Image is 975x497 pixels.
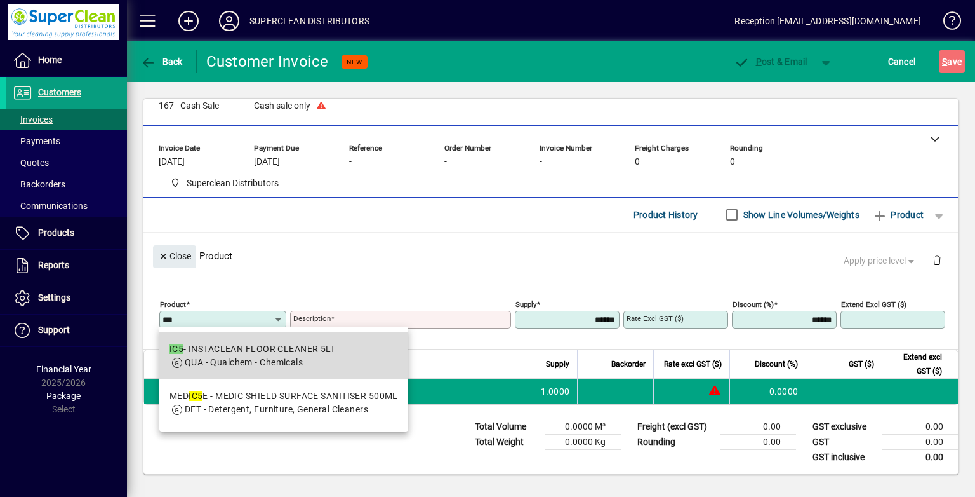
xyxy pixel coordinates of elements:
[36,364,91,374] span: Financial Year
[38,87,81,97] span: Customers
[733,299,774,308] mat-label: Discount (%)
[633,205,698,225] span: Product History
[13,179,65,189] span: Backorders
[13,136,60,146] span: Payments
[841,299,906,308] mat-label: Extend excl GST ($)
[627,314,684,323] mat-label: Rate excl GST ($)
[730,157,735,167] span: 0
[13,158,49,168] span: Quotes
[168,10,209,32] button: Add
[6,315,127,346] a: Support
[6,109,127,130] a: Invoices
[38,325,70,335] span: Support
[159,379,408,426] mat-option: MEDIC5E - MEDIC SHIELD SURFACE SANITISER 500ML
[140,57,183,67] span: Back
[6,152,127,174] a: Quotes
[158,246,191,267] span: Close
[159,101,219,111] span: 167 - Cash Sale
[885,50,919,73] button: Cancel
[631,434,720,449] td: Rounding
[206,51,329,72] div: Customer Invoice
[882,449,958,465] td: 0.00
[729,379,806,404] td: 0.0000
[890,350,942,378] span: Extend excl GST ($)
[444,157,447,167] span: -
[153,245,196,268] button: Close
[6,217,127,249] a: Products
[934,3,959,44] a: Knowledge Base
[631,419,720,434] td: Freight (excl GST)
[755,357,798,371] span: Discount (%)
[468,434,545,449] td: Total Weight
[169,344,183,354] em: IC5
[734,11,921,31] div: Reception [EMAIL_ADDRESS][DOMAIN_NAME]
[720,434,796,449] td: 0.00
[720,419,796,434] td: 0.00
[546,357,569,371] span: Supply
[6,44,127,76] a: Home
[628,203,703,226] button: Product History
[38,260,69,270] span: Reports
[882,434,958,449] td: 0.00
[185,404,368,414] span: DET - Detergent, Furniture, General Cleaners
[46,391,81,401] span: Package
[468,419,545,434] td: Total Volume
[541,385,570,398] span: 1.0000
[939,50,965,73] button: Save
[254,101,310,111] span: Cash sale only
[664,357,722,371] span: Rate excl GST ($)
[6,195,127,217] a: Communications
[942,57,947,67] span: S
[349,101,352,111] span: -
[839,249,922,272] button: Apply price level
[888,51,916,72] span: Cancel
[209,10,249,32] button: Profile
[38,228,74,238] span: Products
[540,157,542,167] span: -
[38,292,70,303] span: Settings
[137,50,186,73] button: Back
[611,357,646,371] span: Backorder
[347,58,362,66] span: NEW
[160,299,186,308] mat-label: Product
[515,299,536,308] mat-label: Supply
[6,130,127,152] a: Payments
[844,254,917,268] span: Apply price level
[150,250,199,262] app-page-header-button: Close
[806,449,882,465] td: GST inclusive
[6,174,127,195] a: Backorders
[6,282,127,314] a: Settings
[13,114,53,125] span: Invoices
[922,254,952,266] app-page-header-button: Delete
[6,250,127,282] a: Reports
[189,391,202,401] em: IC5
[756,57,762,67] span: P
[254,157,280,167] span: [DATE]
[635,157,640,167] span: 0
[169,343,335,356] div: - INSTACLEAN FLOOR CLEANER 5LT
[159,332,408,379] mat-option: IC5 - INSTACLEAN FLOOR CLEANER 5LT
[741,208,859,221] label: Show Line Volumes/Weights
[545,419,621,434] td: 0.0000 M³
[545,434,621,449] td: 0.0000 Kg
[249,11,369,31] div: SUPERCLEAN DISTRIBUTORS
[159,157,185,167] span: [DATE]
[143,233,958,279] div: Product
[349,157,352,167] span: -
[187,177,279,190] span: Superclean Distributors
[806,419,882,434] td: GST exclusive
[849,357,874,371] span: GST ($)
[734,57,807,67] span: ost & Email
[185,357,303,367] span: QUA - Qualchem - Chemicals
[13,201,88,211] span: Communications
[806,434,882,449] td: GST
[38,55,62,65] span: Home
[127,50,197,73] app-page-header-button: Back
[922,245,952,276] button: Delete
[727,50,814,73] button: Post & Email
[942,51,962,72] span: ave
[169,390,398,403] div: MED E - MEDIC SHIELD SURFACE SANITISER 500ML
[165,175,284,191] span: Superclean Distributors
[293,314,331,323] mat-label: Description
[882,419,958,434] td: 0.00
